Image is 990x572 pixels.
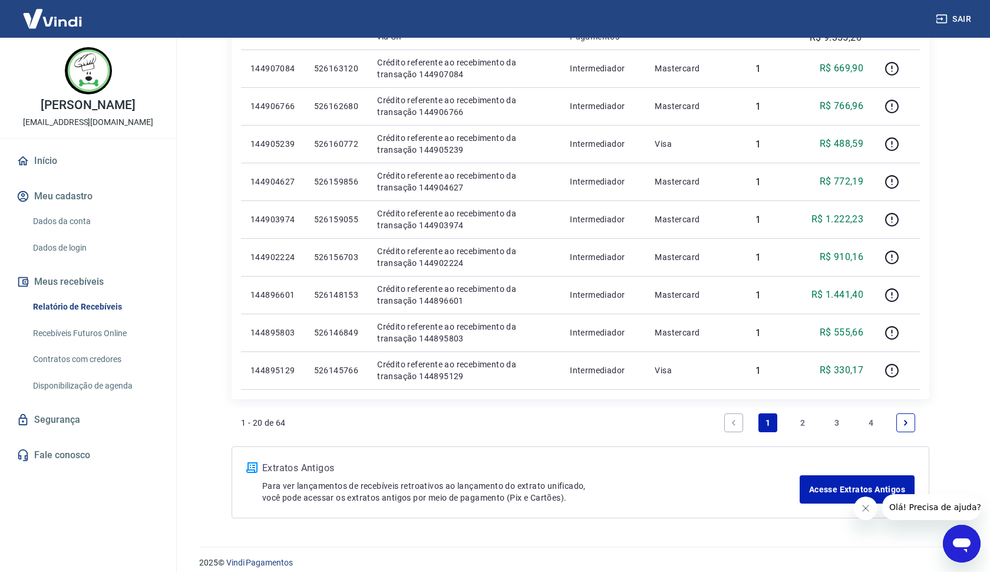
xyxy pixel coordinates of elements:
p: R$ 330,17 [820,363,864,377]
ul: Pagination [720,409,920,437]
a: Page 3 [827,413,846,432]
a: Fale conosco [14,442,162,468]
p: Para ver lançamentos de recebíveis retroativos ao lançamento do extrato unificado, você pode aces... [262,480,800,504]
div: 1 [755,365,790,376]
p: 144902224 [250,251,295,263]
iframe: Close message [854,497,877,520]
iframe: Message from company [882,494,981,520]
p: Mastercard [655,176,737,188]
p: R$ 1.441,40 [811,288,863,302]
img: Vindi [14,1,91,37]
button: Meus recebíveis [14,269,162,295]
a: Previous page [724,413,743,432]
p: Mastercard [655,100,737,112]
p: R$ 555,66 [820,326,864,340]
p: Intermediador [570,138,636,150]
iframe: Button to launch messaging window [943,525,981,563]
div: 1 [755,214,790,225]
p: Crédito referente ao recebimento da transação 144895803 [377,321,551,344]
p: Crédito referente ao recebimento da transação 144905239 [377,132,551,156]
p: 144896601 [250,289,295,301]
a: Relatório de Recebíveis [28,295,162,319]
span: Olá! Precisa de ajuda? [7,8,99,18]
p: 144895803 [250,327,295,338]
p: Crédito referente ao recebimento da transação 144903974 [377,208,551,231]
p: 526146849 [314,327,359,338]
p: Mastercard [655,327,737,338]
p: 526159856 [314,176,359,188]
p: 526156703 [314,251,359,263]
a: Page 1 is your current page [758,413,777,432]
p: 144905239 [250,138,295,150]
p: 144907084 [250,63,295,74]
p: Crédito referente ao recebimento da transação 144906766 [377,94,551,118]
p: [EMAIL_ADDRESS][DOMAIN_NAME] [23,116,153,129]
p: 526148153 [314,289,359,301]
p: Intermediador [570,63,636,74]
p: R$ 1.222,23 [811,212,863,226]
p: Crédito referente ao recebimento da transação 144904627 [377,170,551,193]
p: 526160772 [314,138,359,150]
a: Segurança [14,407,162,433]
p: 526145766 [314,364,359,376]
img: 568da467-340b-4b3c-b2cb-5debb1545bf7.jpeg [65,47,112,94]
p: R$ 669,90 [820,61,864,75]
p: Crédito referente ao recebimento da transação 144902224 [377,245,551,269]
a: Vindi Pagamentos [226,558,293,567]
p: Mastercard [655,63,737,74]
button: Sair [933,8,976,30]
a: Disponibilização de agenda [28,374,162,398]
p: Intermediador [570,251,636,263]
p: Intermediador [570,100,636,112]
a: Início [14,148,162,174]
p: Visa [655,138,737,150]
p: [PERSON_NAME] [41,99,135,111]
img: ícone [246,462,258,473]
div: 1 [755,63,790,74]
a: Contratos com credores [28,347,162,372]
div: 1 [755,252,790,263]
a: Dados da conta [28,209,162,234]
p: 144903974 [250,213,295,225]
p: 144906766 [250,100,295,112]
p: Intermediador [570,289,636,301]
p: Intermediador [570,327,636,338]
p: R$ 910,16 [820,250,864,264]
p: Extratos Antigos [262,461,800,475]
div: 1 [755,290,790,301]
p: Intermediador [570,176,636,188]
div: 1 [755,101,790,112]
button: Meu cadastro [14,183,162,209]
div: 1 [755,176,790,188]
a: Page 2 [793,413,812,432]
a: Recebíveis Futuros Online [28,321,162,346]
a: Next page [896,413,915,432]
p: R$ 488,59 [820,137,864,151]
p: 526163120 [314,63,359,74]
p: Mastercard [655,251,737,263]
a: Dados de login [28,236,162,260]
p: 2025 © [199,557,962,569]
p: 526162680 [314,100,359,112]
a: Page 4 [862,413,881,432]
p: Mastercard [655,213,737,225]
div: 1 [755,327,790,338]
p: Crédito referente ao recebimento da transação 144907084 [377,57,551,80]
p: Visa [655,364,737,376]
p: 144904627 [250,176,295,188]
a: Acesse Extratos Antigos [800,475,915,504]
p: 526159055 [314,213,359,225]
p: R$ 772,19 [820,175,864,189]
p: Intermediador [570,213,636,225]
p: R$ 766,96 [820,99,864,113]
p: 1 - 20 de 64 [241,417,286,429]
p: Intermediador [570,364,636,376]
p: Crédito referente ao recebimento da transação 144895129 [377,359,551,382]
p: 144895129 [250,364,295,376]
div: 1 [755,139,790,150]
p: Mastercard [655,289,737,301]
p: Crédito referente ao recebimento da transação 144896601 [377,283,551,307]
